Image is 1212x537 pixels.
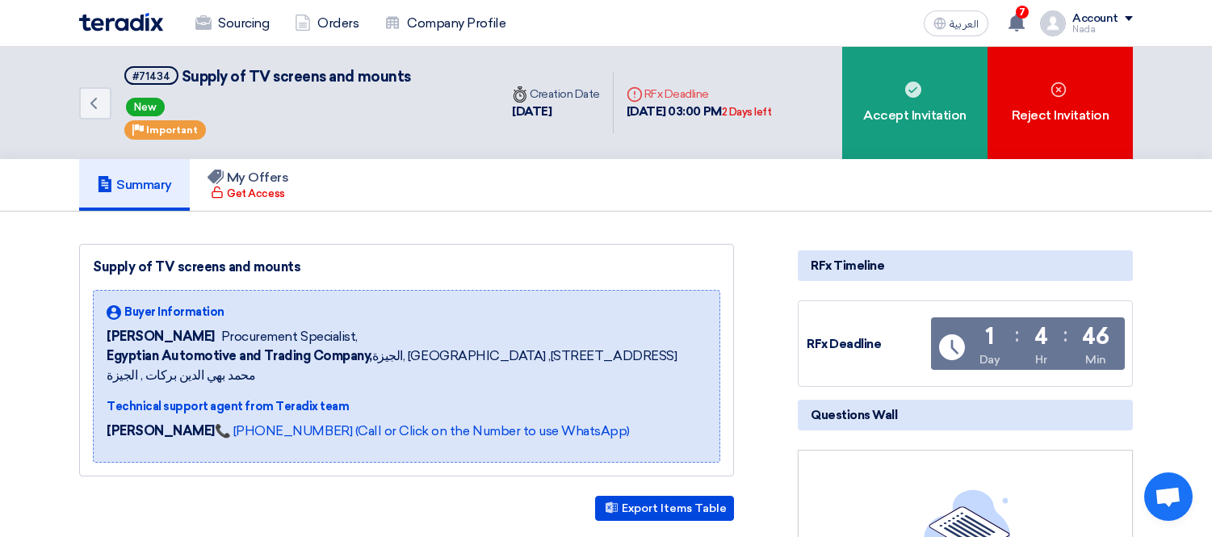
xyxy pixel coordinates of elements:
span: New [126,98,165,116]
div: Min [1085,351,1106,368]
div: 4 [1034,325,1048,348]
span: العربية [950,19,979,30]
div: Open chat [1144,472,1193,521]
b: Egyptian Automotive and Trading Company, [107,348,372,363]
div: #71434 [132,71,170,82]
div: : [1063,321,1067,350]
div: [DATE] 03:00 PM [627,103,772,121]
div: RFx Timeline [798,250,1133,281]
div: Accept Invitation [842,47,988,159]
span: Supply of TV screens and mounts [182,68,411,86]
button: العربية [924,10,988,36]
div: Creation Date [512,86,600,103]
div: [DATE] [512,103,600,121]
span: الجيزة, [GEOGRAPHIC_DATA] ,[STREET_ADDRESS] محمد بهي الدين بركات , الجيزة [107,346,707,385]
h5: Summary [97,177,172,193]
div: Hr [1035,351,1046,368]
h5: My Offers [208,170,289,186]
div: 1 [985,325,994,348]
div: Technical support agent from Teradix team [107,398,707,415]
a: Summary [79,159,190,211]
button: Export Items Table [595,496,734,521]
div: RFx Deadline [807,335,928,354]
span: 7 [1016,6,1029,19]
span: Important [146,124,198,136]
a: 📞 [PHONE_NUMBER] (Call or Click on the Number to use WhatsApp) [215,423,630,438]
a: Company Profile [371,6,518,41]
img: Teradix logo [79,13,163,31]
div: Get Access [211,186,284,202]
div: 46 [1082,325,1109,348]
div: 2 Days left [722,104,772,120]
a: Sourcing [182,6,282,41]
h5: Supply of TV screens and mounts [124,66,411,86]
div: RFx Deadline [627,86,772,103]
span: Questions Wall [811,406,897,424]
span: Procurement Specialist, [221,327,358,346]
div: Reject Invitation [988,47,1133,159]
strong: [PERSON_NAME] [107,423,215,438]
div: : [1015,321,1019,350]
div: Day [979,351,1000,368]
a: My Offers Get Access [190,159,307,211]
div: Account [1072,12,1118,26]
a: Orders [282,6,371,41]
span: [PERSON_NAME] [107,327,215,346]
img: profile_test.png [1040,10,1066,36]
div: Nada [1072,25,1133,34]
span: Buyer Information [124,304,224,321]
div: Supply of TV screens and mounts [93,258,720,277]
